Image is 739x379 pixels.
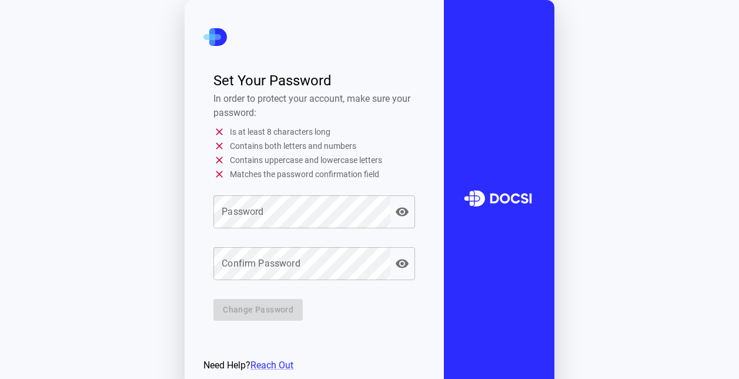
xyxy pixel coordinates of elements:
span: Contains uppercase and lowercase letters [230,153,382,167]
a: Reach Out [250,360,293,371]
span: Is at least 8 characters long [230,125,330,139]
div: Need Help? [203,358,425,373]
div: Set Your Password [213,74,415,87]
span: Contains both letters and numbers [230,139,356,153]
span: Matches the password confirmation field [230,167,379,181]
img: DOCSI Mini Logo [203,28,227,46]
div: In order to protect your account, make sure your password: [213,92,415,120]
img: DOCSI Logo [458,174,541,227]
